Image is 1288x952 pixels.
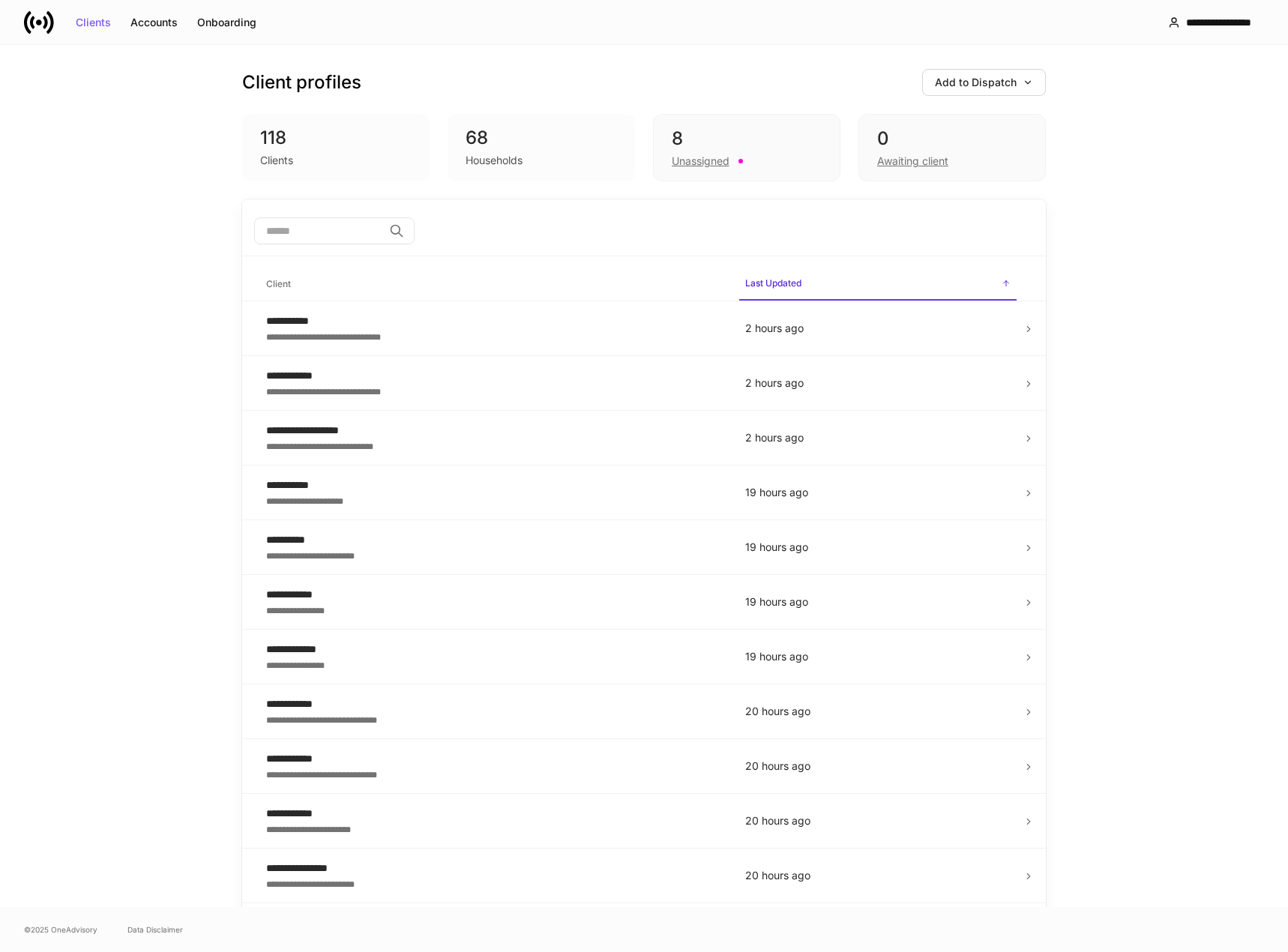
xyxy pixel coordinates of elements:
button: Clients [66,10,121,34]
div: 0 [877,127,1027,151]
p: 20 hours ago [745,759,1011,774]
span: Client [260,269,727,300]
p: 20 hours ago [745,868,1011,883]
p: 19 hours ago [745,649,1011,664]
p: 2 hours ago [745,376,1011,391]
a: Data Disclaimer [127,924,183,936]
span: © 2025 OneAdvisory [24,924,97,936]
button: Add to Dispatch [922,69,1046,96]
p: 19 hours ago [745,485,1011,500]
div: Unassigned [672,154,729,169]
div: Add to Dispatch [935,77,1033,88]
div: Accounts [130,17,178,28]
p: 19 hours ago [745,540,1011,555]
button: Accounts [121,10,187,34]
div: 0Awaiting client [858,114,1046,181]
div: 68 [466,126,617,150]
span: Last Updated [739,268,1017,301]
p: 20 hours ago [745,813,1011,828]
p: 19 hours ago [745,594,1011,609]
div: 118 [260,126,412,150]
div: Clients [260,153,293,168]
div: Onboarding [197,17,256,28]
div: Clients [76,17,111,28]
p: 2 hours ago [745,321,1011,336]
h6: Client [266,277,291,291]
div: Households [466,153,523,168]
div: 8 [672,127,822,151]
div: 8Unassigned [653,114,840,181]
p: 20 hours ago [745,704,1011,719]
p: 2 hours ago [745,430,1011,445]
div: Awaiting client [877,154,948,169]
h3: Client profiles [242,70,361,94]
button: Onboarding [187,10,266,34]
h6: Last Updated [745,276,801,290]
